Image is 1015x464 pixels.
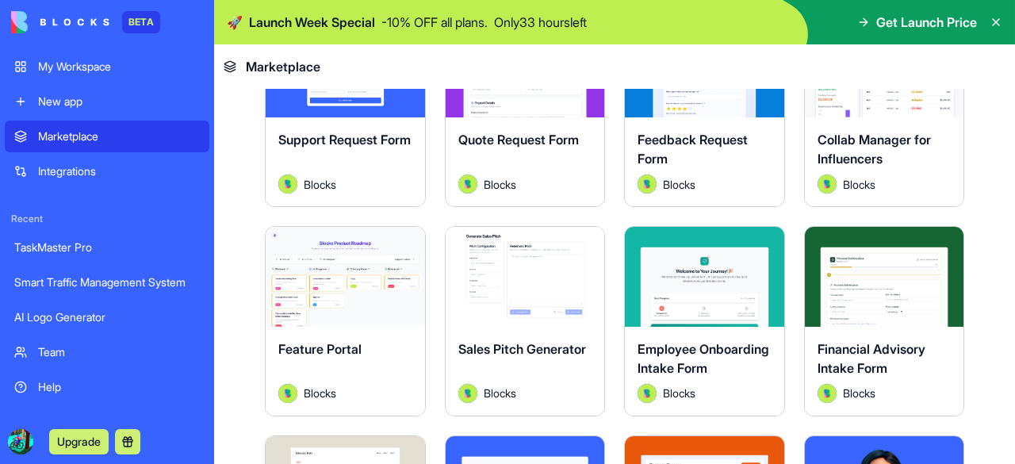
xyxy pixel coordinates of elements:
span: Quote Request Form [458,132,579,148]
div: AI Logo Generator [14,309,200,325]
span: Blocks [843,176,875,193]
img: Avatar [458,384,477,403]
div: Integrations [38,163,200,179]
span: Blocks [663,176,695,193]
img: Avatar [278,174,297,194]
span: Launch Week Special [249,13,375,32]
a: Sales Pitch GeneratorAvatarBlocks [445,226,606,416]
img: logo [11,11,109,33]
span: Feedback Request Form [638,132,748,167]
img: Avatar [638,384,657,403]
a: Integrations [5,155,209,187]
div: My Workspace [38,59,200,75]
div: Marketplace [38,128,200,144]
img: Avatar [818,384,837,403]
span: Blocks [663,385,695,401]
a: Marketplace [5,121,209,152]
img: Avatar [278,384,297,403]
a: New app [5,86,209,117]
div: Team [38,344,200,360]
a: Employee Onboarding Intake FormAvatarBlocks [624,226,785,416]
span: Feature Portal [278,341,362,357]
div: Smart Traffic Management System [14,274,200,290]
a: Help [5,371,209,403]
img: ACg8ocL5M8GPNfk2QptsbJK_0DDY704O8DHD22laZMla9QPzP3IkTPth=s96-c [8,429,33,454]
span: Blocks [304,385,336,401]
a: Give feedback [5,406,209,438]
span: Blocks [484,385,516,401]
span: Get Launch Price [876,13,977,32]
p: Only 33 hours left [494,13,587,32]
a: My Workspace [5,51,209,82]
div: Help [38,379,200,395]
span: Recent [5,213,209,225]
img: Avatar [818,174,837,194]
a: Quote Request FormAvatarBlocks [445,17,606,207]
button: Upgrade [49,429,109,454]
a: Feature PortalAvatarBlocks [265,226,426,416]
span: 🚀 [227,13,243,32]
img: Avatar [638,174,657,194]
span: Blocks [843,385,875,401]
div: TaskMaster Pro [14,240,200,255]
a: Team [5,336,209,368]
a: TaskMaster Pro [5,232,209,263]
a: Collab Manager for InfluencersAvatarBlocks [804,17,965,207]
p: - 10 % OFF all plans. [381,13,488,32]
span: Sales Pitch Generator [458,341,586,357]
span: Collab Manager for Influencers [818,132,931,167]
a: Financial Advisory Intake FormAvatarBlocks [804,226,965,416]
span: Blocks [484,176,516,193]
img: Avatar [458,174,477,194]
a: Smart Traffic Management System [5,267,209,298]
span: Marketplace [246,57,320,76]
a: Support Request FormAvatarBlocks [265,17,426,207]
span: Blocks [304,176,336,193]
span: Support Request Form [278,132,411,148]
span: Financial Advisory Intake Form [818,341,925,376]
span: Employee Onboarding Intake Form [638,341,769,376]
a: AI Logo Generator [5,301,209,333]
a: BETA [11,11,160,33]
a: Feedback Request FormAvatarBlocks [624,17,785,207]
div: BETA [122,11,160,33]
div: New app [38,94,200,109]
a: Upgrade [49,433,109,449]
